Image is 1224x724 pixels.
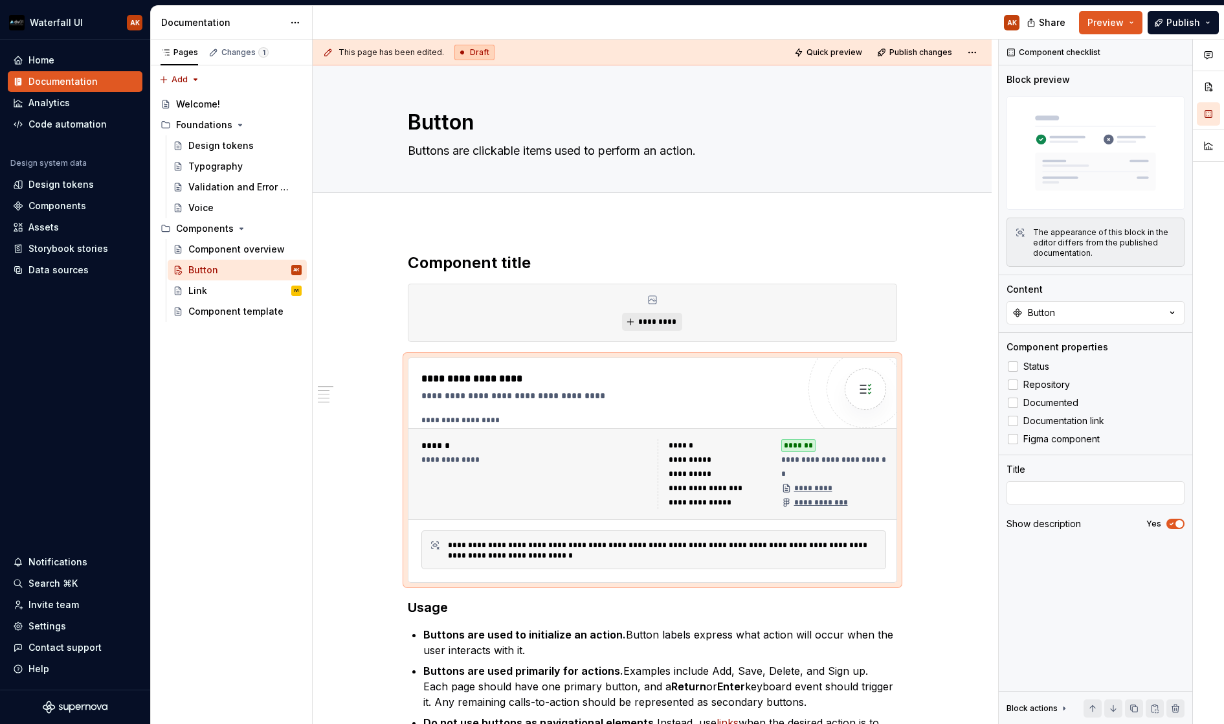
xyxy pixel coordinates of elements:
[1028,306,1055,319] div: Button
[1039,16,1065,29] span: Share
[43,701,107,714] svg: Supernova Logo
[28,264,89,277] div: Data sources
[1023,416,1104,426] span: Documentation link
[1087,16,1124,29] span: Preview
[1007,517,1081,530] div: Show description
[1007,703,1058,714] div: Block actions
[1023,379,1070,390] span: Repository
[790,43,868,62] button: Quick preview
[28,199,86,212] div: Components
[3,8,148,36] button: Waterfall UIAK
[155,94,307,322] div: Page tree
[188,284,207,297] div: Link
[161,16,284,29] div: Documentation
[28,221,59,234] div: Assets
[155,94,307,115] a: Welcome!
[1007,283,1043,296] div: Content
[1007,301,1185,324] button: Button
[168,135,307,156] a: Design tokens
[1146,519,1161,529] label: Yes
[28,577,78,590] div: Search ⌘K
[405,107,895,138] textarea: Button
[168,260,307,280] a: ButtonAK
[717,680,745,693] strong: Enter
[8,238,142,259] a: Storybook stories
[188,305,284,318] div: Component template
[873,43,958,62] button: Publish changes
[889,47,952,58] span: Publish changes
[1079,11,1142,34] button: Preview
[8,217,142,238] a: Assets
[221,47,269,58] div: Changes
[8,93,142,113] a: Analytics
[130,17,140,28] div: AK
[423,627,897,658] p: Button labels express what action will occur when the user interacts with it.
[1007,17,1017,28] div: AK
[8,616,142,637] a: Settings
[1023,434,1100,444] span: Figma component
[339,47,444,58] span: This page has been edited.
[671,680,706,693] strong: Return
[28,96,70,109] div: Analytics
[408,598,897,617] h3: Usage
[8,114,142,135] a: Code automation
[807,47,862,58] span: Quick preview
[176,222,234,235] div: Components
[172,74,188,85] span: Add
[1166,16,1200,29] span: Publish
[8,196,142,216] a: Components
[155,218,307,239] div: Components
[8,50,142,71] a: Home
[423,664,623,677] strong: Buttons are used primarily for actions.
[28,178,94,191] div: Design tokens
[168,156,307,177] a: Typography
[423,628,626,641] strong: Buttons are used to initialize an action.
[188,160,243,173] div: Typography
[1148,11,1219,34] button: Publish
[188,264,218,277] div: Button
[8,594,142,615] a: Invite team
[8,260,142,280] a: Data sources
[1023,398,1078,408] span: Documented
[168,198,307,218] a: Voice
[295,284,298,297] div: M
[155,115,307,135] div: Foundations
[28,75,98,88] div: Documentation
[28,54,54,67] div: Home
[176,119,232,131] div: Foundations
[188,139,254,152] div: Design tokens
[28,118,107,131] div: Code automation
[10,158,87,168] div: Design system data
[28,641,102,654] div: Contact support
[1033,227,1176,258] div: The appearance of this block in the editor differs from the published documentation.
[168,177,307,198] a: Validation and Error Messages
[423,663,897,710] p: Examples include Add, Save, Delete, and Sign up. Each page should have one primary button, and a ...
[161,47,198,58] div: Pages
[1007,699,1069,718] div: Block actions
[470,47,489,58] span: Draft
[1007,463,1025,476] div: Title
[1007,341,1108,354] div: Component properties
[408,253,897,273] h2: Component title
[1023,361,1049,372] span: Status
[258,47,269,58] span: 1
[168,301,307,322] a: Component template
[28,598,79,611] div: Invite team
[8,637,142,658] button: Contact support
[28,242,108,255] div: Storybook stories
[405,141,895,161] textarea: Buttons are clickable items used to perform an action.
[30,16,83,29] div: Waterfall UI
[168,280,307,301] a: LinkM
[8,573,142,594] button: Search ⌘K
[1020,11,1074,34] button: Share
[168,239,307,260] a: Component overview
[8,174,142,195] a: Design tokens
[176,98,220,111] div: Welcome!
[188,181,295,194] div: Validation and Error Messages
[8,71,142,92] a: Documentation
[28,556,87,569] div: Notifications
[28,662,49,675] div: Help
[155,71,204,89] button: Add
[9,15,25,30] img: 7a0241b0-c510-47ef-86be-6cc2f0d29437.png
